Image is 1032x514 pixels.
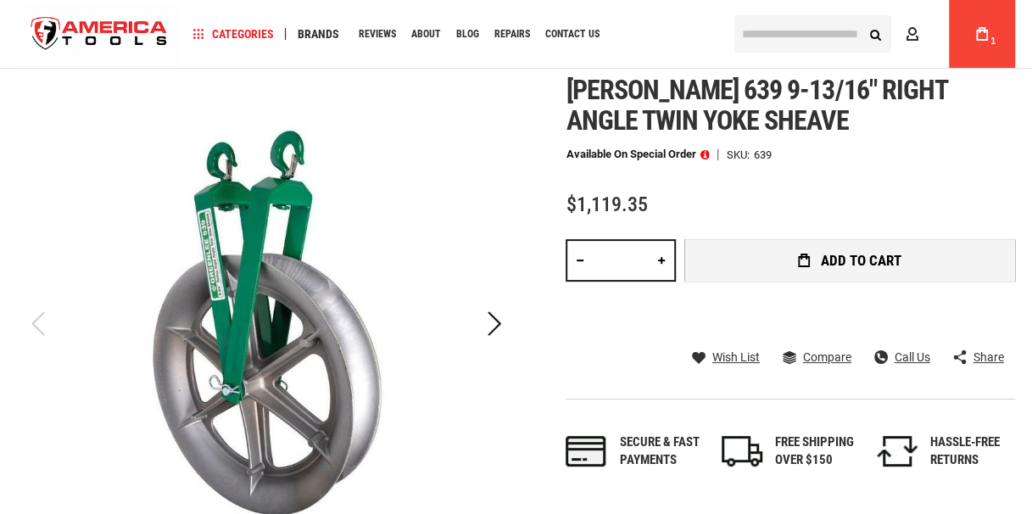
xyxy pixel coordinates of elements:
[566,436,606,467] img: payments
[298,28,339,40] span: Brands
[351,23,404,46] a: Reviews
[684,239,1015,282] button: Add to Cart
[17,3,181,66] a: store logo
[753,149,771,160] div: 639
[712,351,760,363] span: Wish List
[973,351,1004,363] span: Share
[404,23,449,46] a: About
[692,349,760,365] a: Wish List
[185,23,282,46] a: Categories
[538,23,607,46] a: Contact Us
[874,349,930,365] a: Call Us
[566,74,946,137] span: [PERSON_NAME] 639 9-13/16" right angle twin yoke sheave
[411,29,441,39] span: About
[877,436,918,467] img: returns
[619,433,704,470] div: Secure & fast payments
[566,193,647,216] span: $1,119.35
[192,28,274,40] span: Categories
[990,36,996,46] span: 1
[930,433,1015,470] div: HASSLE-FREE RETURNS
[456,29,479,39] span: Blog
[803,351,851,363] span: Compare
[17,3,181,66] img: America Tools
[895,351,930,363] span: Call Us
[859,18,891,50] button: Search
[545,29,600,39] span: Contact Us
[487,23,538,46] a: Repairs
[722,436,762,467] img: shipping
[494,29,530,39] span: Repairs
[359,29,396,39] span: Reviews
[681,287,1018,293] iframe: Secure express checkout frame
[783,349,851,365] a: Compare
[726,149,753,160] strong: SKU
[775,433,860,470] div: FREE SHIPPING OVER $150
[566,148,709,160] p: Available on Special Order
[821,254,901,268] span: Add to Cart
[290,23,347,46] a: Brands
[449,23,487,46] a: Blog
